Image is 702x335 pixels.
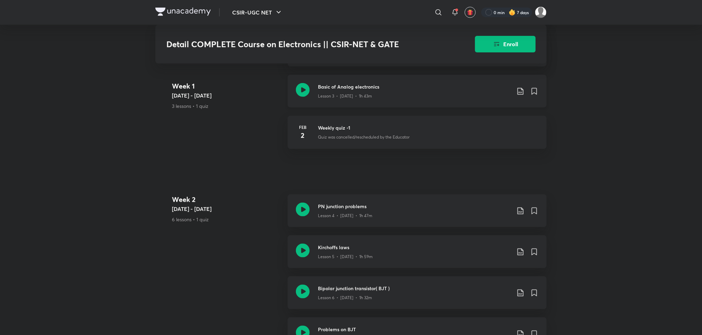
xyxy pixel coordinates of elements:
[296,130,310,141] h4: 2
[288,194,547,235] a: PN junction problemsLesson 4 • [DATE] • 1h 47m
[318,203,511,210] h3: PN junction problems
[318,93,372,99] p: Lesson 3 • [DATE] • 1h 43m
[318,213,372,219] p: Lesson 4 • [DATE] • 1h 47m
[228,6,287,19] button: CSIR-UGC NET
[172,81,282,91] h4: Week 1
[288,235,547,276] a: Kirchoffs lawsLesson 5 • [DATE] • 1h 59m
[172,205,282,213] h5: [DATE] - [DATE]
[509,9,516,16] img: streak
[172,216,282,223] p: 6 lessons • 1 quiz
[166,39,436,49] h3: Detail COMPLETE Course on Electronics || CSIR-NET & GATE
[155,8,211,18] a: Company Logo
[465,7,476,18] button: avatar
[318,124,538,131] h3: Weekly quiz -1
[475,36,536,52] button: Enroll
[288,75,547,116] a: Basic of Analog electronicsLesson 3 • [DATE] • 1h 43m
[318,326,511,333] h3: Problems on BJT
[288,116,547,157] a: Feb2Weekly quiz -1Quiz was cancelled/rescheduled by the Educator
[172,102,282,110] p: 3 lessons • 1 quiz
[296,124,310,130] h6: Feb
[172,194,282,205] h4: Week 2
[467,9,473,16] img: avatar
[172,91,282,100] h5: [DATE] - [DATE]
[288,276,547,317] a: Bipolar junction transistor( BJT )Lesson 6 • [DATE] • 1h 32m
[535,7,547,18] img: Rai Haldar
[318,285,511,292] h3: Bipolar junction transistor( BJT )
[155,8,211,16] img: Company Logo
[318,83,511,90] h3: Basic of Analog electronics
[318,295,372,301] p: Lesson 6 • [DATE] • 1h 32m
[318,254,373,260] p: Lesson 5 • [DATE] • 1h 59m
[318,134,410,140] p: Quiz was cancelled/rescheduled by the Educator
[318,244,511,251] h3: Kirchoffs laws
